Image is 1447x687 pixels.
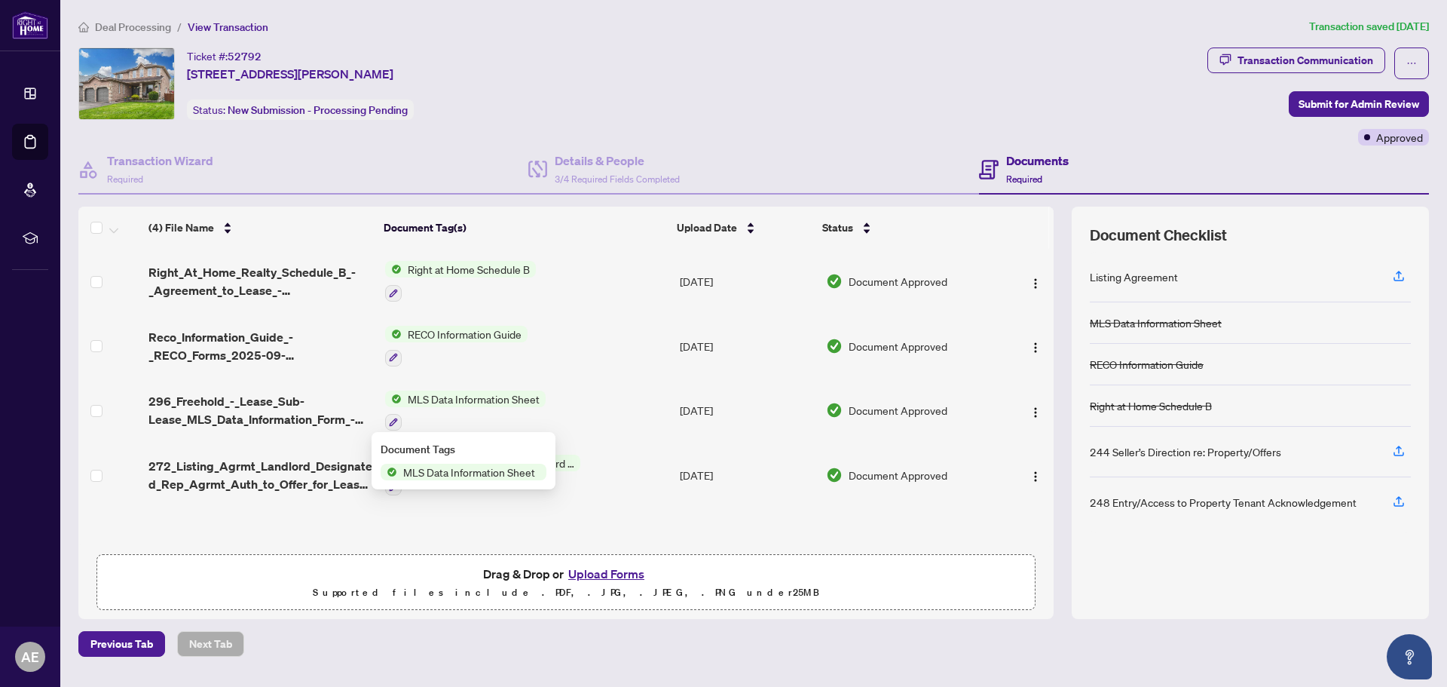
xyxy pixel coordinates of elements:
div: Listing Agreement [1090,268,1178,285]
button: Logo [1023,334,1048,358]
img: Logo [1029,471,1042,483]
span: Drag & Drop or [483,564,649,584]
span: [STREET_ADDRESS][PERSON_NAME] [187,65,393,83]
td: [DATE] [674,379,820,443]
button: Transaction Communication [1207,48,1385,73]
button: Logo [1023,269,1048,293]
button: Submit for Admin Review [1289,91,1429,117]
span: Document Approved [849,273,947,290]
span: Reco_Information_Guide_-_RECO_Forms_2025-09-11_02_41_12.pdf [148,328,372,364]
span: Deal Processing [95,20,171,34]
img: Document Status [826,467,843,483]
span: Required [1006,173,1042,185]
span: 52792 [228,50,262,63]
li: / [177,18,182,35]
img: IMG-S12399051_1.jpg [79,48,174,119]
div: MLS Data Information Sheet [1090,314,1222,331]
span: MLS Data Information Sheet [402,391,546,407]
img: Document Status [826,402,843,419]
span: Approved [1376,129,1423,146]
td: [DATE] [674,314,820,379]
div: Right at Home Schedule B [1090,397,1212,414]
img: logo [12,11,48,39]
button: Logo [1023,398,1048,422]
button: Status IconMLS Data Information Sheet [385,391,546,431]
span: Drag & Drop orUpload FormsSupported files include .PDF, .JPG, .JPEG, .PNG under25MB [97,555,1035,611]
img: Document Status [826,338,843,354]
img: Logo [1029,406,1042,419]
div: 244 Seller’s Direction re: Property/Offers [1090,443,1281,460]
th: (4) File Name [142,207,378,249]
span: MLS Data Information Sheet [397,464,541,480]
h4: Details & People [555,152,680,170]
article: Transaction saved [DATE] [1309,18,1429,35]
div: Ticket #: [187,48,262,65]
span: RECO Information Guide [402,326,528,342]
img: Status Icon [385,326,402,342]
td: [DATE] [674,249,820,314]
span: Document Approved [849,402,947,419]
span: ellipsis [1406,58,1417,69]
span: Required [107,173,143,185]
button: Next Tab [177,631,244,657]
img: Document Status [826,273,843,290]
span: Document Checklist [1090,225,1227,246]
img: Status Icon [385,391,402,407]
span: View Transaction [188,20,268,34]
span: Right at Home Schedule B [402,261,536,278]
div: RECO Information Guide [1090,356,1204,373]
img: Logo [1029,278,1042,290]
td: [DATE] [674,443,820,508]
span: Submit for Admin Review [1299,92,1419,116]
span: 3/4 Required Fields Completed [555,173,680,185]
div: Status: [187,100,414,120]
h4: Transaction Wizard [107,152,213,170]
button: Previous Tab [78,631,165,657]
span: Right_At_Home_Realty_Schedule_B_-_Agreement_to_Lease_-_Residential_6pdf_2025-09-11_02_41_22.pdf [148,263,372,299]
div: Document Tags [381,441,546,458]
th: Status [816,207,998,249]
img: Status Icon [381,464,397,480]
img: Logo [1029,342,1042,354]
span: New Submission - Processing Pending [228,103,408,117]
button: Upload Forms [564,564,649,584]
h4: Documents [1006,152,1069,170]
span: 296_Freehold_-_Lease_Sub-Lease_MLS_Data_Information_Form_-_PropTx-OREA_2025-09-11_02_41_10.pdf [148,392,372,428]
span: Previous Tab [90,632,153,656]
button: Status IconRECO Information Guide [385,326,528,367]
span: Document Approved [849,338,947,354]
p: Supported files include .PDF, .JPG, .JPEG, .PNG under 25 MB [106,584,1026,602]
button: Status IconRight at Home Schedule B [385,261,536,302]
th: Document Tag(s) [378,207,671,249]
span: Upload Date [677,219,737,236]
span: AE [21,646,39,667]
button: Open asap [1387,634,1432,679]
span: Status [822,219,853,236]
th: Upload Date [671,207,816,249]
span: home [78,22,89,32]
button: Logo [1023,463,1048,487]
img: Status Icon [385,261,402,278]
span: Document Approved [849,467,947,483]
span: 272_Listing_Agrmt_Landlord_Designated_Rep_Agrmt_Auth_to_Offer_for_Lease_-_PropTx-OREA_2025-09-11_... [148,457,372,493]
div: 248 Entry/Access to Property Tenant Acknowledgement [1090,494,1357,511]
div: Transaction Communication [1237,48,1373,72]
span: (4) File Name [148,219,214,236]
